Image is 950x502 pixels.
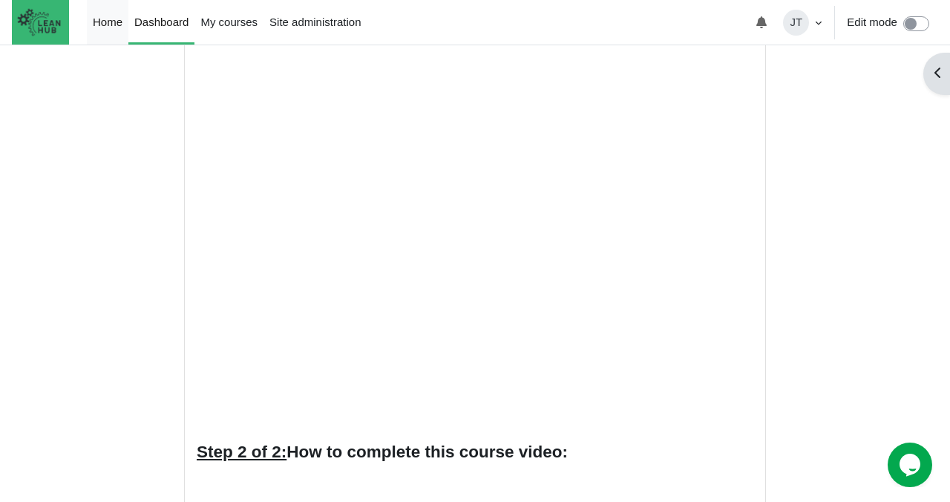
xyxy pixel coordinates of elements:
span: JT [783,10,809,36]
img: The Lean Hub [12,3,66,42]
strong: How to complete this course video: [197,443,568,461]
iframe: chat widget [888,443,935,487]
i: Toggle notifications menu [756,16,767,28]
label: Edit mode [847,14,897,31]
u: Step 2 of 2: [197,443,286,461]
